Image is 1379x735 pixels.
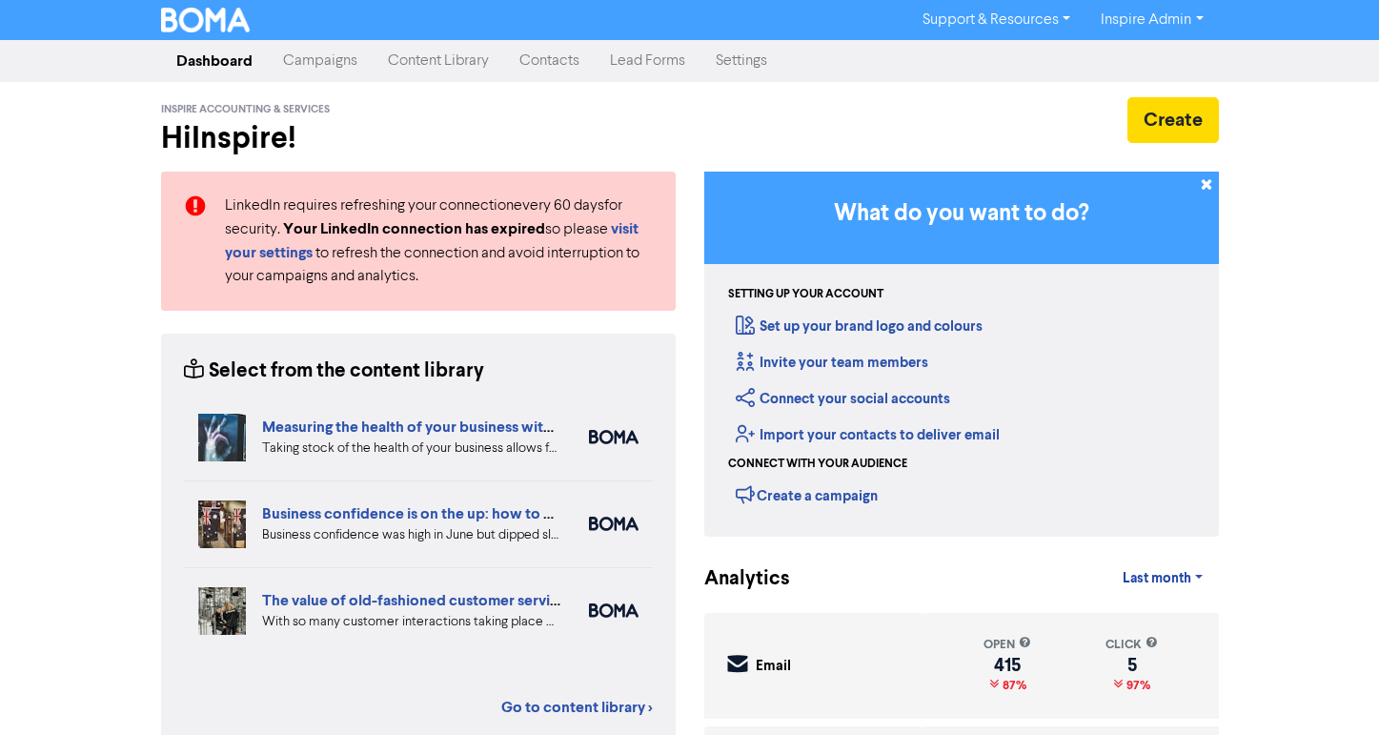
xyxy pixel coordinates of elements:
[589,603,639,618] img: boma
[1123,570,1191,587] span: Last month
[999,678,1026,693] span: 87%
[262,591,709,610] a: The value of old-fashioned customer service: getting data insights
[733,200,1190,228] h3: What do you want to do?
[504,42,595,80] a: Contacts
[736,480,878,509] div: Create a campaign
[268,42,373,80] a: Campaigns
[211,194,667,288] div: LinkedIn requires refreshing your connection every 60 days for security. so please to refresh the...
[262,504,739,523] a: Business confidence is on the up: how to overcome the big challenges
[501,696,653,719] a: Go to content library >
[700,42,782,80] a: Settings
[1085,5,1218,35] a: Inspire Admin
[161,103,330,116] span: Inspire Accounting & Services
[907,5,1085,35] a: Support & Resources
[736,426,1000,444] a: Import your contacts to deliver email
[589,517,639,531] img: boma
[161,120,676,156] h2: Hi Inspire !
[704,564,766,594] div: Analytics
[283,219,545,238] strong: Your LinkedIn connection has expired
[1105,658,1158,673] div: 5
[184,357,484,386] div: Select from the content library
[225,222,639,261] a: visit your settings
[1123,678,1150,693] span: 97%
[728,286,883,303] div: Setting up your account
[1127,97,1219,143] button: Create
[262,525,560,545] div: Business confidence was high in June but dipped slightly in August in the latest SMB Business Ins...
[262,418,655,437] a: Measuring the health of your business with ratio measures
[728,456,907,473] div: Connect with your audience
[595,42,700,80] a: Lead Forms
[756,656,791,678] div: Email
[1107,560,1218,598] a: Last month
[1284,643,1379,735] iframe: Chat Widget
[262,612,560,632] div: With so many customer interactions taking place online, your online customer service has to be fi...
[589,430,639,444] img: boma_accounting
[262,439,560,459] div: Taking stock of the health of your business allows for more effective planning, early warning abo...
[1105,636,1158,654] div: click
[736,317,983,336] a: Set up your brand logo and colours
[373,42,504,80] a: Content Library
[161,8,251,32] img: BOMA Logo
[984,636,1031,654] div: open
[736,354,928,372] a: Invite your team members
[984,658,1031,673] div: 415
[161,42,268,80] a: Dashboard
[736,390,950,408] a: Connect your social accounts
[704,172,1219,537] div: Getting Started in BOMA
